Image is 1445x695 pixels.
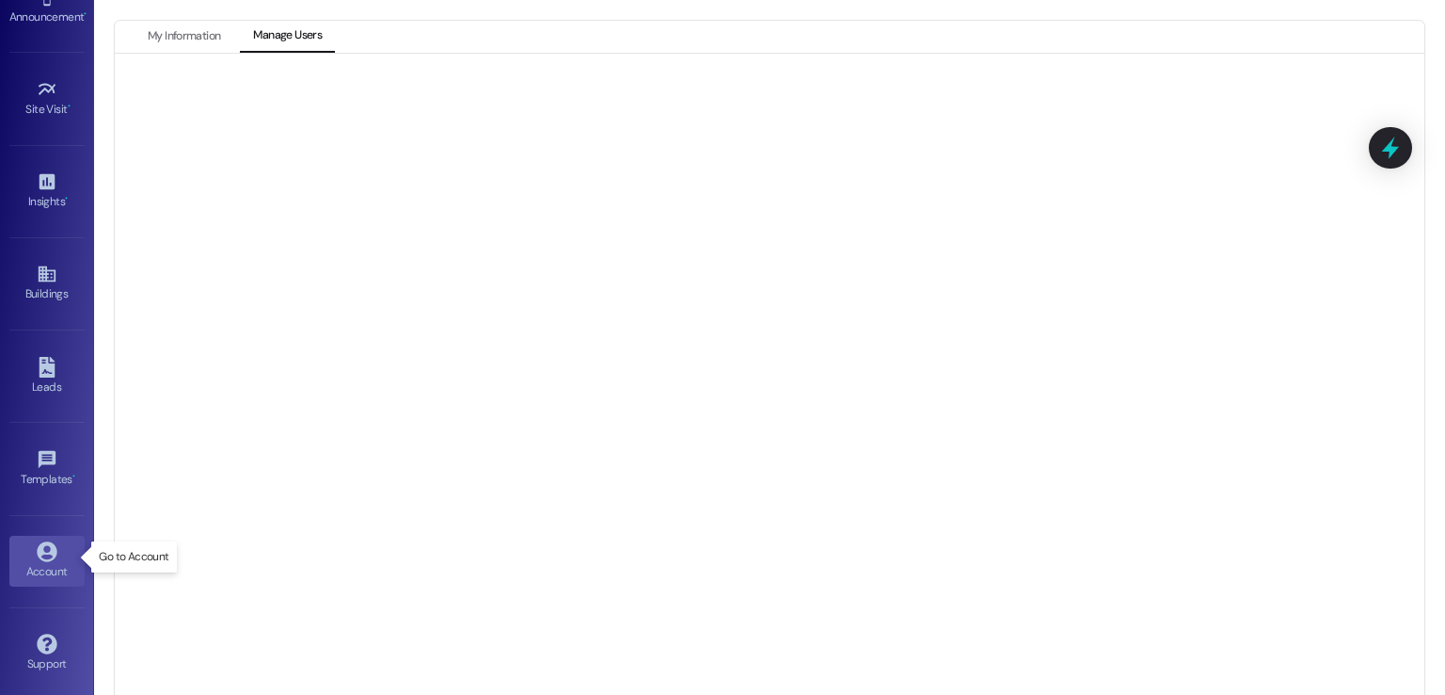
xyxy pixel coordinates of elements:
a: Account [9,536,85,587]
a: Site Visit • [9,73,85,124]
a: Support [9,628,85,679]
button: Manage Users [240,21,335,53]
span: • [65,192,68,205]
a: Insights • [9,166,85,217]
a: Leads [9,351,85,402]
a: Buildings [9,258,85,309]
button: My Information [135,21,233,53]
span: • [72,470,75,483]
span: • [84,8,87,21]
span: • [68,100,71,113]
a: Templates • [9,444,85,494]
